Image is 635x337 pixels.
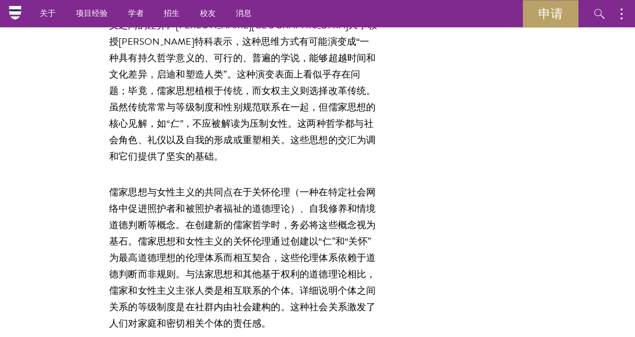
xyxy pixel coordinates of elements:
[109,116,376,164] font: ，不应被解读为压制女性。这两种哲学都与社会角色、礼仪以及自我的形成或重塑相关。这些思想的交汇为调和它们提供了坚实的基础。
[200,7,216,19] font: 校友
[538,6,563,21] font: 申请
[236,7,252,19] font: 消息
[40,7,56,19] font: 关于
[109,185,376,331] font: 儒家思想与女性主义的共同点在于关怀伦理（一种在特定社会网络中促进照护者和被照护者福祉的道德理论）、自我修养和情境道德判断等概念。在创建新的儒家哲学时，务必将这些概念视为基石。儒家思想和女性主义的...
[166,116,183,131] font: “仁”
[128,7,144,19] font: 学者
[164,7,180,19] font: 招生
[76,7,108,19] font: 项目经验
